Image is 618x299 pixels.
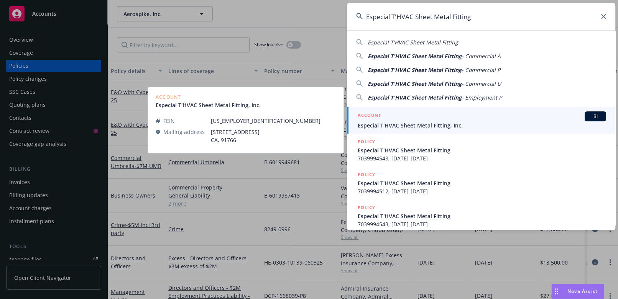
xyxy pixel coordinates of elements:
span: Especial T'HVAC Sheet Metal Fitting [368,66,462,74]
h5: ACCOUNT [358,111,381,121]
span: BI [588,113,603,120]
span: Especial T'HVAC Sheet Metal Fitting [368,94,462,101]
h5: POLICY [358,171,375,178]
span: - Employment P [462,94,502,101]
span: Especial T'HVAC Sheet Metal Fitting [358,212,606,220]
span: Especial T'HVAC Sheet Metal Fitting, Inc. [358,121,606,129]
span: Especial T'HVAC Sheet Metal Fitting [368,52,462,60]
span: 7039994512, [DATE]-[DATE] [358,187,606,195]
span: 7039994543, [DATE]-[DATE] [358,220,606,228]
a: POLICYEspecial T'HVAC Sheet Metal Fitting7039994512, [DATE]-[DATE] [347,167,615,199]
a: POLICYEspecial T'HVAC Sheet Metal Fitting7039994543, [DATE]-[DATE] [347,134,615,167]
span: - Commercial A [462,52,501,60]
span: - Commercial U [462,80,501,87]
input: Search... [347,3,615,30]
a: POLICYEspecial T'HVAC Sheet Metal Fitting7039994543, [DATE]-[DATE] [347,199,615,232]
span: 7039994543, [DATE]-[DATE] [358,154,606,162]
span: Especial T'HVAC Sheet Metal Fitting [368,39,458,46]
span: Especial T'HVAC Sheet Metal Fitting [358,179,606,187]
button: Nova Assist [551,284,604,299]
h5: POLICY [358,138,375,145]
h5: POLICY [358,204,375,211]
span: Especial T'HVAC Sheet Metal Fitting [368,80,462,87]
a: ACCOUNTBIEspecial T'HVAC Sheet Metal Fitting, Inc. [347,107,615,134]
div: Drag to move [552,284,561,299]
span: Especial T'HVAC Sheet Metal Fitting [358,146,606,154]
span: Nova Assist [567,288,598,294]
span: - Commercial P [462,66,500,74]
